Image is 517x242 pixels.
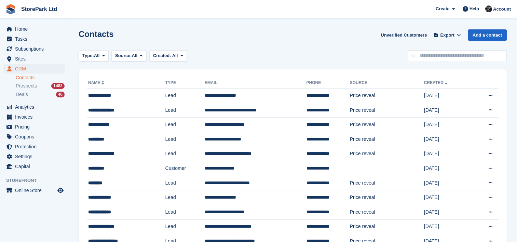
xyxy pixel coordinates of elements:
[350,190,424,205] td: Price reveal
[424,205,472,219] td: [DATE]
[3,54,65,64] a: menu
[172,53,178,58] span: All
[485,5,492,12] img: Ryan Mulcahy
[350,176,424,190] td: Price reveal
[15,34,56,44] span: Tasks
[149,50,187,62] button: Created: All
[15,186,56,195] span: Online Store
[440,32,454,39] span: Export
[3,44,65,54] a: menu
[3,186,65,195] a: menu
[424,176,472,190] td: [DATE]
[16,83,37,89] span: Prospects
[15,112,56,122] span: Invoices
[153,53,171,58] span: Created:
[424,118,472,132] td: [DATE]
[15,54,56,64] span: Sites
[165,78,205,89] th: Type
[165,89,205,103] td: Lead
[3,102,65,112] a: menu
[3,132,65,142] a: menu
[115,52,132,59] span: Source:
[470,5,479,12] span: Help
[350,78,424,89] th: Source
[165,161,205,176] td: Customer
[82,52,94,59] span: Type:
[350,205,424,219] td: Price reveal
[350,103,424,118] td: Price reveal
[436,5,449,12] span: Create
[15,102,56,112] span: Analytics
[424,89,472,103] td: [DATE]
[132,52,138,59] span: All
[15,44,56,54] span: Subscriptions
[16,91,65,98] a: Deals 46
[350,219,424,234] td: Price reveal
[165,219,205,234] td: Lead
[165,176,205,190] td: Lead
[165,205,205,219] td: Lead
[16,82,65,90] a: Prospects 1482
[18,3,60,15] a: StorePark Ltd
[424,190,472,205] td: [DATE]
[3,152,65,161] a: menu
[424,161,472,176] td: [DATE]
[15,132,56,142] span: Coupons
[3,122,65,132] a: menu
[493,6,511,13] span: Account
[15,122,56,132] span: Pricing
[165,147,205,161] td: Lead
[432,29,462,41] button: Export
[165,190,205,205] td: Lead
[468,29,507,41] a: Add a contact
[424,147,472,161] td: [DATE]
[15,152,56,161] span: Settings
[165,118,205,132] td: Lead
[350,147,424,161] td: Price reveal
[79,50,109,62] button: Type: All
[205,78,307,89] th: Email
[424,103,472,118] td: [DATE]
[15,162,56,171] span: Capital
[3,24,65,34] a: menu
[79,29,114,39] h1: Contacts
[165,103,205,118] td: Lead
[165,132,205,147] td: Lead
[350,89,424,103] td: Price reveal
[15,142,56,151] span: Protection
[6,177,68,184] span: Storefront
[15,64,56,73] span: CRM
[56,186,65,194] a: Preview store
[5,4,16,14] img: stora-icon-8386f47178a22dfd0bd8f6a31ec36ba5ce8667c1dd55bd0f319d3a0aa187defe.svg
[350,132,424,147] td: Price reveal
[111,50,147,62] button: Source: All
[307,78,350,89] th: Phone
[88,80,106,85] a: Name
[350,118,424,132] td: Price reveal
[3,112,65,122] a: menu
[56,92,65,97] div: 46
[3,64,65,73] a: menu
[15,24,56,34] span: Home
[424,132,472,147] td: [DATE]
[3,142,65,151] a: menu
[3,34,65,44] a: menu
[424,80,449,85] a: Created
[3,162,65,171] a: menu
[424,219,472,234] td: [DATE]
[16,91,28,98] span: Deals
[94,52,100,59] span: All
[16,75,65,81] a: Contacts
[51,83,65,89] div: 1482
[378,29,430,41] a: Unverified Customers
